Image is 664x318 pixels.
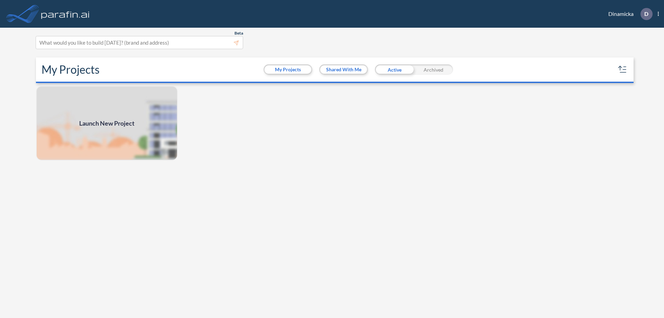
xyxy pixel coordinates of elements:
[617,64,628,75] button: sort
[41,63,100,76] h2: My Projects
[414,64,453,75] div: Archived
[36,86,178,161] img: add
[40,7,91,21] img: logo
[644,11,648,17] p: D
[265,65,311,74] button: My Projects
[320,65,367,74] button: Shared With Me
[234,30,243,36] span: Beta
[375,64,414,75] div: Active
[598,8,659,20] div: Dinamicka
[79,119,135,128] span: Launch New Project
[36,86,178,161] a: Launch New Project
